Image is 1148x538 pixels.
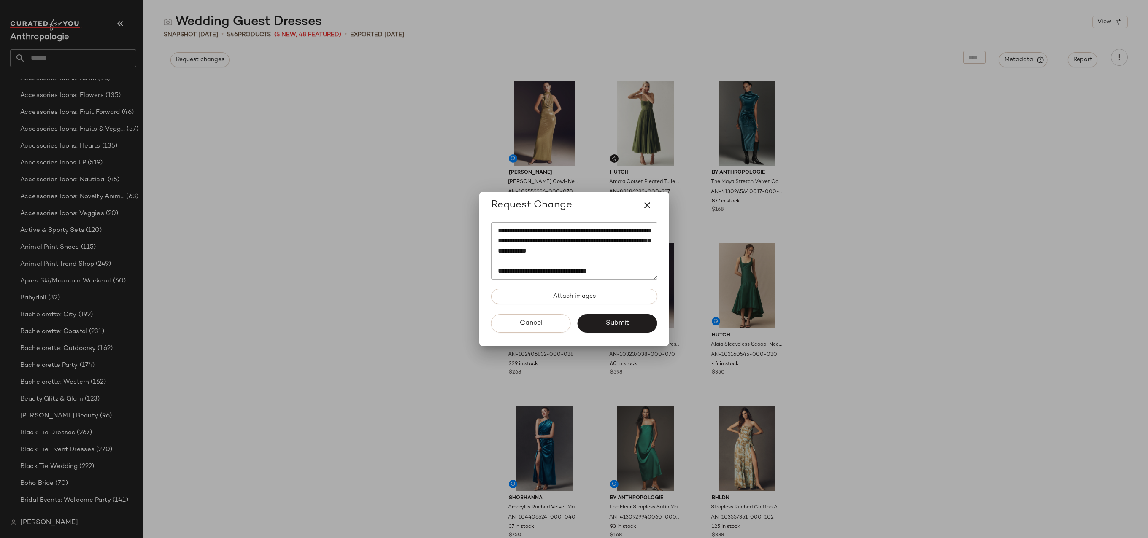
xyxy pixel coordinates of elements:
span: Cancel [519,319,542,327]
button: Submit [578,314,657,333]
span: Request Change [491,199,572,212]
button: Cancel [491,314,571,333]
span: Submit [605,319,629,327]
span: Attach images [552,293,595,300]
button: Attach images [491,289,657,304]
